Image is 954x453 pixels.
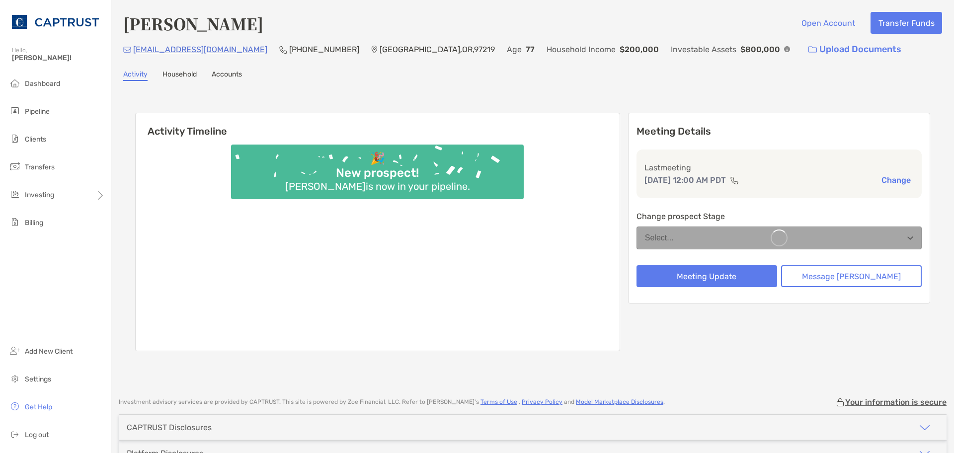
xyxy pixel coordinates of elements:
[289,43,359,56] p: [PHONE_NUMBER]
[281,180,474,192] div: [PERSON_NAME] is now in your pipeline.
[133,43,267,56] p: [EMAIL_ADDRESS][DOMAIN_NAME]
[871,12,942,34] button: Transfer Funds
[366,151,389,166] div: 🎉
[25,191,54,199] span: Investing
[845,397,947,407] p: Your information is secure
[380,43,495,56] p: [GEOGRAPHIC_DATA] , OR , 97219
[12,54,105,62] span: [PERSON_NAME]!
[644,161,914,174] p: Last meeting
[25,375,51,383] span: Settings
[730,176,739,184] img: communication type
[636,125,922,138] p: Meeting Details
[212,70,242,81] a: Accounts
[123,70,148,81] a: Activity
[25,107,50,116] span: Pipeline
[9,345,21,357] img: add_new_client icon
[781,265,922,287] button: Message [PERSON_NAME]
[123,47,131,53] img: Email Icon
[25,219,43,227] span: Billing
[371,46,378,54] img: Location Icon
[25,431,49,439] span: Log out
[507,43,522,56] p: Age
[671,43,736,56] p: Investable Assets
[784,46,790,52] img: Info Icon
[740,43,780,56] p: $800,000
[9,105,21,117] img: pipeline icon
[919,422,931,434] img: icon arrow
[547,43,616,56] p: Household Income
[808,46,817,53] img: button icon
[576,398,663,405] a: Model Marketplace Disclosures
[636,210,922,223] p: Change prospect Stage
[526,43,535,56] p: 77
[9,188,21,200] img: investing icon
[878,175,914,185] button: Change
[9,400,21,412] img: get-help icon
[12,4,99,40] img: CAPTRUST Logo
[25,135,46,144] span: Clients
[644,174,726,186] p: [DATE] 12:00 AM PDT
[123,12,263,35] h4: [PERSON_NAME]
[9,373,21,384] img: settings icon
[802,39,908,60] a: Upload Documents
[620,43,659,56] p: $200,000
[162,70,197,81] a: Household
[25,347,73,356] span: Add New Client
[522,398,562,405] a: Privacy Policy
[480,398,517,405] a: Terms of Use
[136,113,620,137] h6: Activity Timeline
[636,265,777,287] button: Meeting Update
[9,216,21,228] img: billing icon
[9,428,21,440] img: logout icon
[25,79,60,88] span: Dashboard
[794,12,863,34] button: Open Account
[25,403,52,411] span: Get Help
[279,46,287,54] img: Phone Icon
[119,398,665,406] p: Investment advisory services are provided by CAPTRUST . This site is powered by Zoe Financial, LL...
[127,423,212,432] div: CAPTRUST Disclosures
[25,163,55,171] span: Transfers
[9,77,21,89] img: dashboard icon
[9,160,21,172] img: transfers icon
[9,133,21,145] img: clients icon
[332,166,423,180] div: New prospect!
